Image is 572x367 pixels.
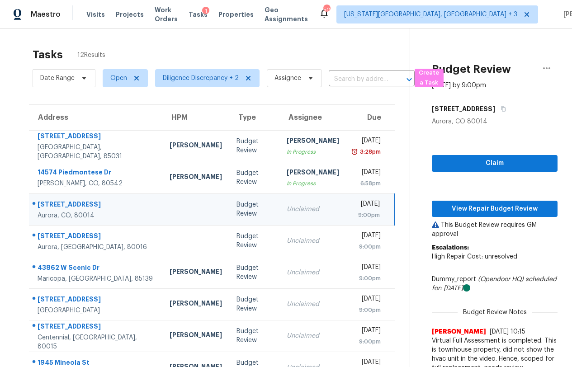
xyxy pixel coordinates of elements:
[432,201,558,217] button: View Repair Budget Review
[458,308,532,317] span: Budget Review Notes
[38,306,155,315] div: [GEOGRAPHIC_DATA]
[323,5,330,14] div: 50
[279,105,346,130] th: Assignee
[358,147,381,156] div: 3:28pm
[432,327,486,336] span: [PERSON_NAME]
[170,330,222,342] div: [PERSON_NAME]
[354,242,381,251] div: 9:00pm
[265,5,308,24] span: Geo Assignments
[116,10,144,19] span: Projects
[155,5,178,24] span: Work Orders
[287,168,339,179] div: [PERSON_NAME]
[38,295,155,306] div: [STREET_ADDRESS]
[274,74,301,83] span: Assignee
[344,10,517,19] span: [US_STATE][GEOGRAPHIC_DATA], [GEOGRAPHIC_DATA] + 3
[432,254,517,260] span: High Repair Cost: unresolved
[40,74,75,83] span: Date Range
[432,221,558,239] p: This Budget Review requires GM approval
[38,211,155,220] div: Aurora, CO, 80014
[287,179,339,188] div: In Progress
[38,322,155,333] div: [STREET_ADDRESS]
[354,168,381,179] div: [DATE]
[31,10,61,19] span: Maestro
[354,263,381,274] div: [DATE]
[287,300,339,309] div: Unclaimed
[38,263,155,274] div: 43862 W Scenic Dr
[495,101,507,117] button: Copy Address
[419,68,439,89] span: Create a Task
[202,7,209,16] div: 1
[29,105,162,130] th: Address
[287,268,339,277] div: Unclaimed
[218,10,254,19] span: Properties
[354,211,380,220] div: 9:00pm
[38,168,155,179] div: 14574 Piedmontese Dr
[163,74,239,83] span: Diligence Discrepancy + 2
[38,243,155,252] div: Aurora, [GEOGRAPHIC_DATA], 80016
[354,294,381,306] div: [DATE]
[287,331,339,340] div: Unclaimed
[236,327,272,345] div: Budget Review
[236,263,272,282] div: Budget Review
[354,337,381,346] div: 9:00pm
[354,326,381,337] div: [DATE]
[415,69,444,87] button: Create a Task
[351,147,358,156] img: Overdue Alarm Icon
[236,232,272,250] div: Budget Review
[236,137,272,155] div: Budget Review
[170,141,222,152] div: [PERSON_NAME]
[287,205,339,214] div: Unclaimed
[77,51,105,60] span: 12 Results
[432,81,486,90] div: [DATE] by 9:00pm
[354,274,381,283] div: 9:00pm
[432,155,558,172] button: Claim
[236,169,272,187] div: Budget Review
[236,200,272,218] div: Budget Review
[478,276,524,282] i: (Opendoor HQ)
[33,50,63,59] h2: Tasks
[287,136,339,147] div: [PERSON_NAME]
[346,105,395,130] th: Due
[354,306,381,315] div: 9:00pm
[439,158,550,169] span: Claim
[38,274,155,283] div: Maricopa, [GEOGRAPHIC_DATA], 85139
[86,10,105,19] span: Visits
[490,329,525,335] span: [DATE] 10:15
[170,299,222,310] div: [PERSON_NAME]
[38,143,155,161] div: [GEOGRAPHIC_DATA], [GEOGRAPHIC_DATA], 85031
[287,147,339,156] div: In Progress
[110,74,127,83] span: Open
[432,275,558,293] div: Dummy_report
[329,72,389,86] input: Search by address
[432,104,495,113] h5: [STREET_ADDRESS]
[38,333,155,351] div: Centennial, [GEOGRAPHIC_DATA], 80015
[189,11,208,18] span: Tasks
[403,73,416,86] button: Open
[432,117,558,126] div: Aurora, CO 80014
[38,179,155,188] div: [PERSON_NAME], CO, 80542
[38,200,155,211] div: [STREET_ADDRESS]
[170,172,222,183] div: [PERSON_NAME]
[38,231,155,243] div: [STREET_ADDRESS]
[38,132,155,143] div: [STREET_ADDRESS]
[354,179,381,188] div: 6:58pm
[354,199,380,211] div: [DATE]
[170,267,222,278] div: [PERSON_NAME]
[287,236,339,245] div: Unclaimed
[236,295,272,313] div: Budget Review
[229,105,279,130] th: Type
[432,65,511,74] h2: Budget Review
[354,231,381,242] div: [DATE]
[439,203,550,215] span: View Repair Budget Review
[162,105,229,130] th: HPM
[432,245,469,251] b: Escalations:
[354,136,381,147] div: [DATE]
